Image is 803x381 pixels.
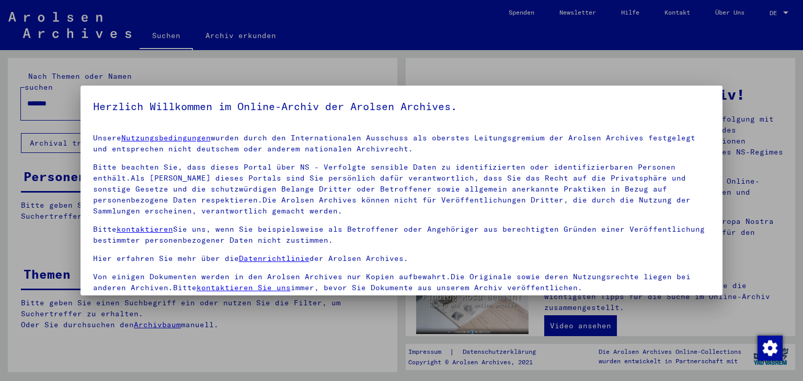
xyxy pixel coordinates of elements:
h5: Herzlich Willkommen im Online-Archiv der Arolsen Archives. [93,98,710,115]
div: Zustimmung ändern [757,335,782,360]
a: kontaktieren [117,224,173,234]
p: Von einigen Dokumenten werden in den Arolsen Archives nur Kopien aufbewahrt.Die Originale sowie d... [93,271,710,293]
p: Hier erfahren Sie mehr über die der Arolsen Archives. [93,253,710,264]
a: Nutzungsbedingungen [121,133,211,142]
a: Datenrichtlinie [239,254,309,263]
p: Bitte Sie uns, wenn Sie beispielsweise als Betroffener oder Angehöriger aus berechtigten Gründen ... [93,224,710,246]
p: Unsere wurden durch den Internationalen Ausschuss als oberstes Leitungsgremium der Arolsen Archiv... [93,133,710,154]
img: Zustimmung ändern [758,336,783,361]
a: kontaktieren Sie uns [197,283,291,292]
p: Bitte beachten Sie, dass dieses Portal über NS - Verfolgte sensible Daten zu identifizierten oder... [93,162,710,217]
